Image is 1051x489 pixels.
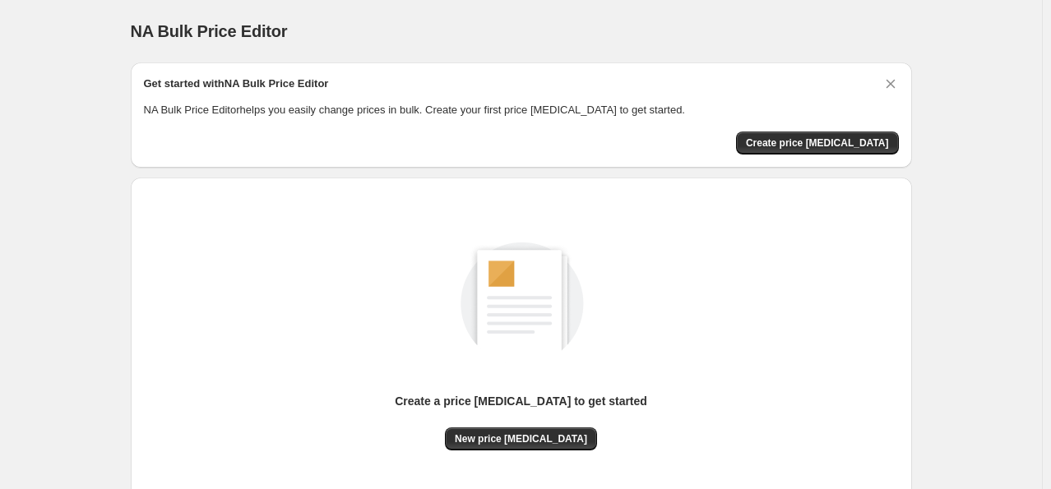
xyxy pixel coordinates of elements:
[445,427,597,450] button: New price [MEDICAL_DATA]
[736,131,899,155] button: Create price change job
[455,432,587,445] span: New price [MEDICAL_DATA]
[395,393,647,409] p: Create a price [MEDICAL_DATA] to get started
[882,76,899,92] button: Dismiss card
[746,136,889,150] span: Create price [MEDICAL_DATA]
[144,102,899,118] p: NA Bulk Price Editor helps you easily change prices in bulk. Create your first price [MEDICAL_DAT...
[131,22,288,40] span: NA Bulk Price Editor
[144,76,329,92] h2: Get started with NA Bulk Price Editor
